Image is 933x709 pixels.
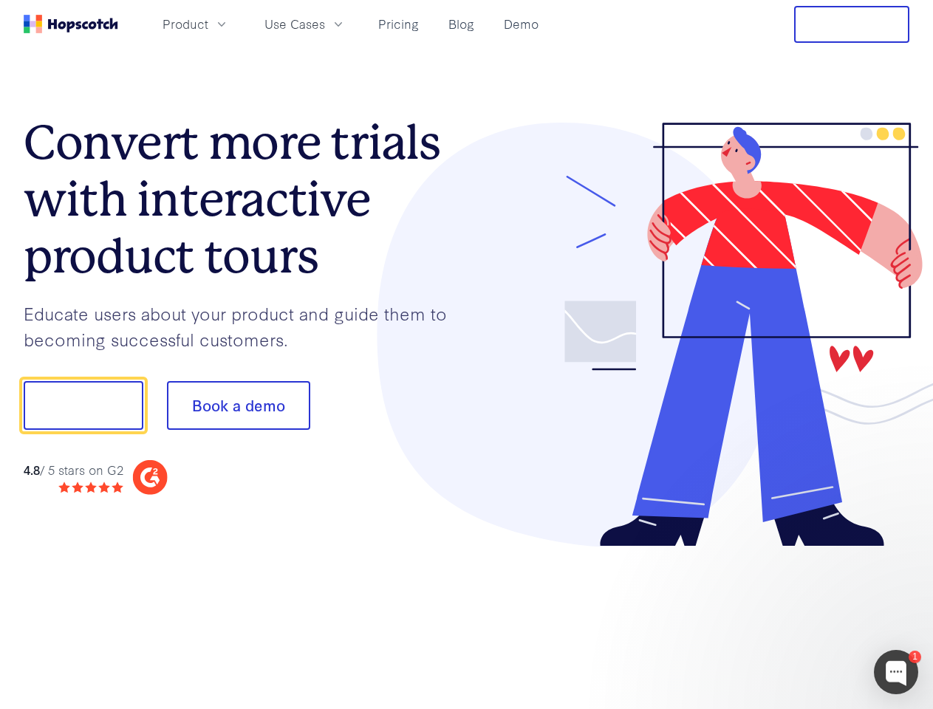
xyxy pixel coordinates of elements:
span: Use Cases [264,15,325,33]
button: Free Trial [794,6,909,43]
a: Blog [442,12,480,36]
strong: 4.8 [24,461,40,478]
div: 1 [909,651,921,663]
button: Book a demo [167,381,310,430]
p: Educate users about your product and guide them to becoming successful customers. [24,301,467,352]
h1: Convert more trials with interactive product tours [24,114,467,284]
button: Use Cases [256,12,355,36]
a: Pricing [372,12,425,36]
div: / 5 stars on G2 [24,461,123,479]
a: Home [24,15,118,33]
button: Show me! [24,381,143,430]
button: Product [154,12,238,36]
span: Product [163,15,208,33]
a: Demo [498,12,544,36]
